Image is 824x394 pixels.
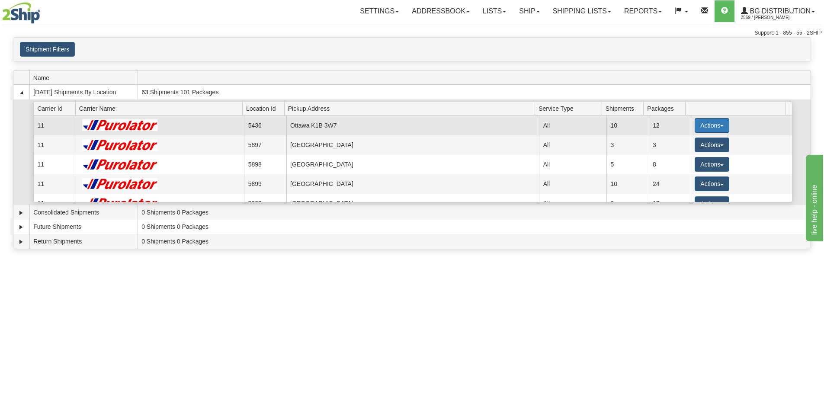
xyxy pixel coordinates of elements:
td: [GEOGRAPHIC_DATA] [286,155,539,174]
div: live help - online [6,5,80,16]
span: Pickup Address [288,102,535,115]
td: 5 [606,155,648,174]
td: 9 [606,194,648,213]
span: Service Type [539,102,602,115]
a: Lists [476,0,513,22]
button: Actions [695,118,729,133]
img: Purolator [80,139,161,151]
td: All [539,194,606,213]
a: Expand [17,237,26,246]
button: Actions [695,196,729,211]
td: 12 [649,115,691,135]
td: 5436 [244,115,286,135]
td: 11 [33,155,75,174]
td: 0 Shipments 0 Packages [138,220,811,234]
td: 11 [33,135,75,155]
td: 63 Shipments 101 Packages [138,85,811,99]
td: 5897 [244,135,286,155]
td: 11 [33,194,75,213]
span: Carrier Name [79,102,243,115]
span: Location Id [246,102,284,115]
span: Carrier Id [37,102,75,115]
a: BG Distribution 2569 / [PERSON_NAME] [734,0,821,22]
button: Actions [695,138,729,152]
span: Packages [647,102,685,115]
a: Expand [17,223,26,231]
div: Support: 1 - 855 - 55 - 2SHIP [2,29,822,37]
td: 5899 [244,174,286,194]
span: 2569 / [PERSON_NAME] [741,13,806,22]
td: 10 [606,174,648,194]
td: 11 [33,115,75,135]
a: Settings [353,0,405,22]
img: logo2569.jpg [2,2,40,24]
iframe: chat widget [804,153,823,241]
span: Name [33,71,138,84]
td: Return Shipments [29,234,138,249]
td: [GEOGRAPHIC_DATA] [286,174,539,194]
img: Purolator [80,119,161,131]
button: Shipment Filters [20,42,75,57]
td: 24 [649,174,691,194]
a: Collapse [17,88,26,97]
td: [GEOGRAPHIC_DATA] [286,135,539,155]
td: 3 [649,135,691,155]
td: All [539,135,606,155]
td: Future Shipments [29,220,138,234]
td: [GEOGRAPHIC_DATA] [286,194,539,213]
td: 0 Shipments 0 Packages [138,205,811,220]
img: Purolator [80,198,161,209]
a: Shipping lists [546,0,618,22]
span: BG Distribution [748,7,811,15]
td: 11 [33,174,75,194]
td: All [539,155,606,174]
a: Reports [618,0,668,22]
td: Ottawa K1B 3W7 [286,115,539,135]
span: Shipments [606,102,644,115]
button: Actions [695,157,729,172]
img: Purolator [80,178,161,190]
a: Expand [17,208,26,217]
td: 0 Shipments 0 Packages [138,234,811,249]
td: Consolidated Shipments [29,205,138,220]
td: 8 [649,155,691,174]
img: Purolator [80,159,161,170]
td: All [539,174,606,194]
td: All [539,115,606,135]
td: 5907 [244,194,286,213]
a: Ship [513,0,546,22]
td: 10 [606,115,648,135]
td: 17 [649,194,691,213]
button: Actions [695,176,729,191]
a: Addressbook [405,0,476,22]
td: [DATE] Shipments By Location [29,85,138,99]
td: 5898 [244,155,286,174]
td: 3 [606,135,648,155]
